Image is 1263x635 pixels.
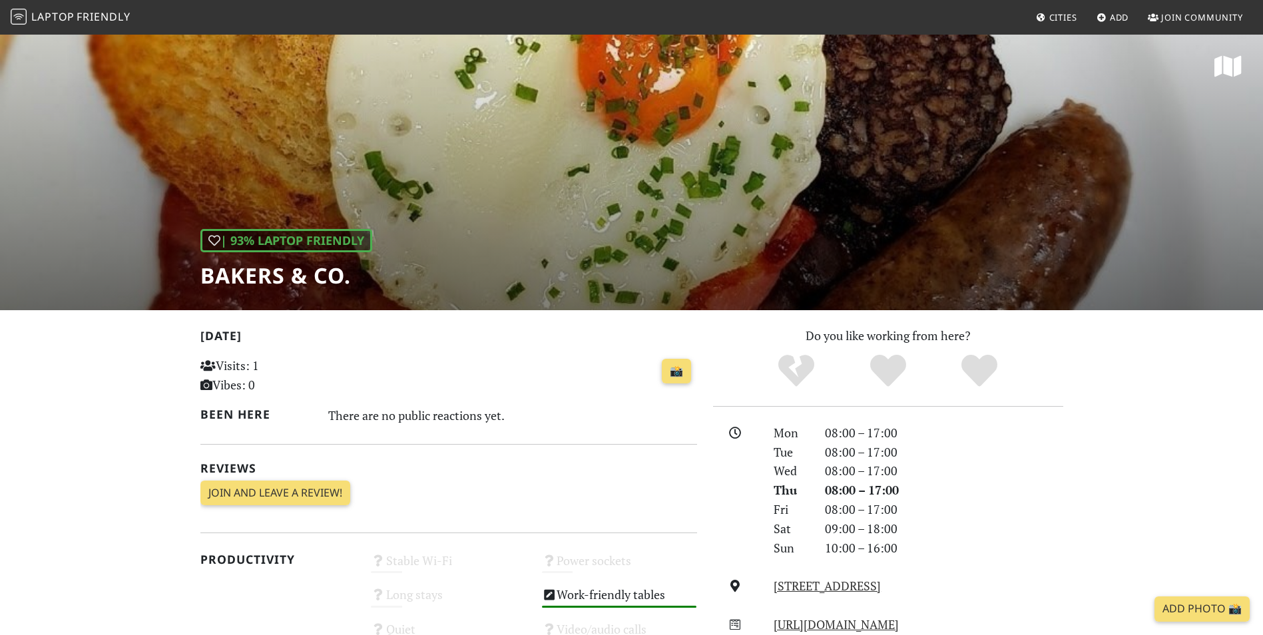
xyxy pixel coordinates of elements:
h2: Productivity [200,552,356,566]
div: | 93% Laptop Friendly [200,229,372,252]
div: 08:00 – 17:00 [817,461,1071,481]
div: Thu [766,481,816,500]
a: [URL][DOMAIN_NAME] [774,616,899,632]
div: No [750,353,842,389]
div: 08:00 – 17:00 [817,423,1071,443]
div: Wed [766,461,816,481]
div: Long stays [363,584,534,618]
div: 08:00 – 17:00 [817,481,1071,500]
div: Sat [766,519,816,538]
a: 📸 [662,359,691,384]
span: Add [1110,11,1129,23]
div: Definitely! [933,353,1025,389]
a: [STREET_ADDRESS] [774,578,881,594]
div: 10:00 – 16:00 [817,538,1071,558]
a: Cities [1031,5,1083,29]
div: 08:00 – 17:00 [817,500,1071,519]
div: Yes [842,353,934,389]
div: Work-friendly tables [534,584,705,618]
p: Do you like working from here? [713,326,1063,345]
span: Friendly [77,9,130,24]
div: There are no public reactions yet. [328,405,697,426]
a: Join Community [1142,5,1248,29]
h2: Been here [200,407,313,421]
h1: Bakers & Co. [200,263,372,288]
div: 09:00 – 18:00 [817,519,1071,538]
h2: Reviews [200,461,697,475]
span: Laptop [31,9,75,24]
span: Cities [1049,11,1077,23]
div: Stable Wi-Fi [363,550,534,584]
img: LaptopFriendly [11,9,27,25]
span: Join Community [1161,11,1243,23]
a: Add [1091,5,1135,29]
div: 08:00 – 17:00 [817,443,1071,462]
div: Tue [766,443,816,462]
a: Add Photo 📸 [1154,596,1250,622]
a: Join and leave a review! [200,481,350,506]
div: Mon [766,423,816,443]
h2: [DATE] [200,329,697,348]
a: LaptopFriendly LaptopFriendly [11,6,130,29]
div: Fri [766,500,816,519]
div: Sun [766,538,816,558]
div: Power sockets [534,550,705,584]
p: Visits: 1 Vibes: 0 [200,356,356,395]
